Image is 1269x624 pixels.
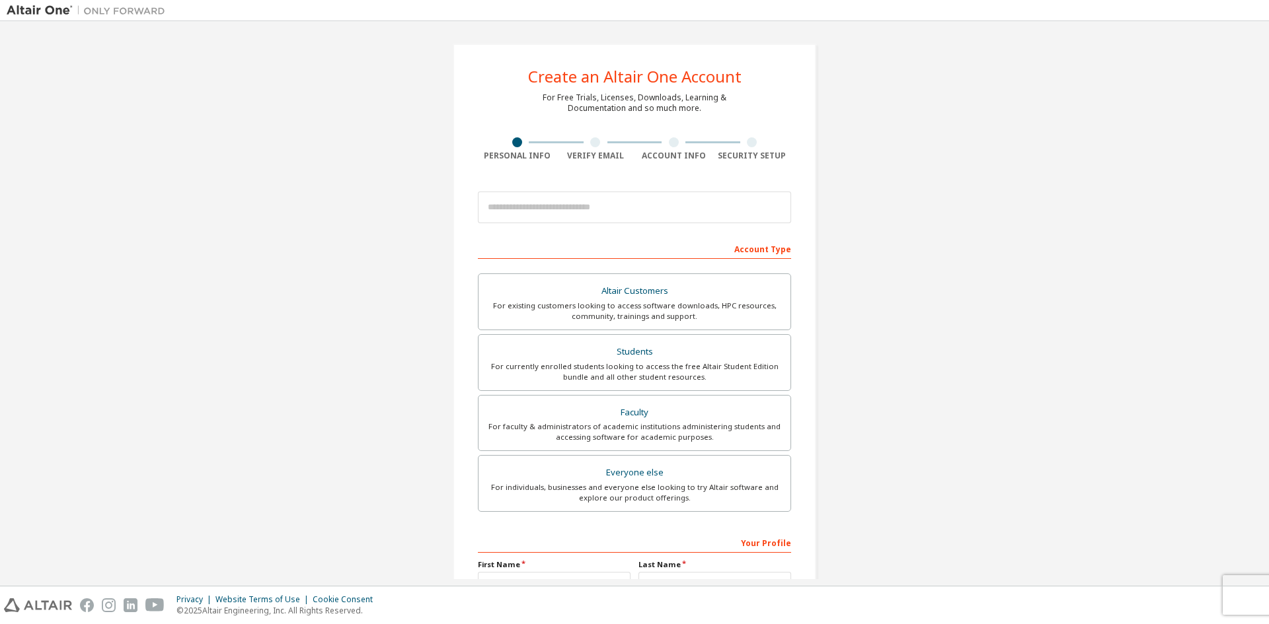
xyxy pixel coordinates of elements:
[486,482,783,503] div: For individuals, businesses and everyone else looking to try Altair software and explore our prod...
[486,464,783,482] div: Everyone else
[176,605,381,616] p: © 2025 Altair Engineering, Inc. All Rights Reserved.
[486,361,783,382] div: For currently enrolled students looking to access the free Altair Student Edition bundle and all ...
[486,282,783,300] div: Altair Customers
[528,69,742,85] div: Create an Altair One Account
[478,151,557,161] div: Personal Info
[713,151,792,161] div: Security Setup
[634,151,713,161] div: Account Info
[478,532,791,553] div: Your Profile
[543,92,726,114] div: For Free Trials, Licenses, Downloads, Learning & Documentation and so much more.
[486,300,783,322] div: For existing customers looking to access software downloads, HPC resources, community, trainings ...
[313,594,381,605] div: Cookie Consent
[145,598,165,612] img: youtube.svg
[486,421,783,442] div: For faculty & administrators of academic institutions administering students and accessing softwa...
[478,238,791,259] div: Account Type
[638,559,791,570] label: Last Name
[478,559,631,570] label: First Name
[124,598,137,612] img: linkedin.svg
[176,594,215,605] div: Privacy
[102,598,116,612] img: instagram.svg
[7,4,172,17] img: Altair One
[80,598,94,612] img: facebook.svg
[215,594,313,605] div: Website Terms of Use
[486,403,783,422] div: Faculty
[4,598,72,612] img: altair_logo.svg
[557,151,635,161] div: Verify Email
[486,343,783,361] div: Students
